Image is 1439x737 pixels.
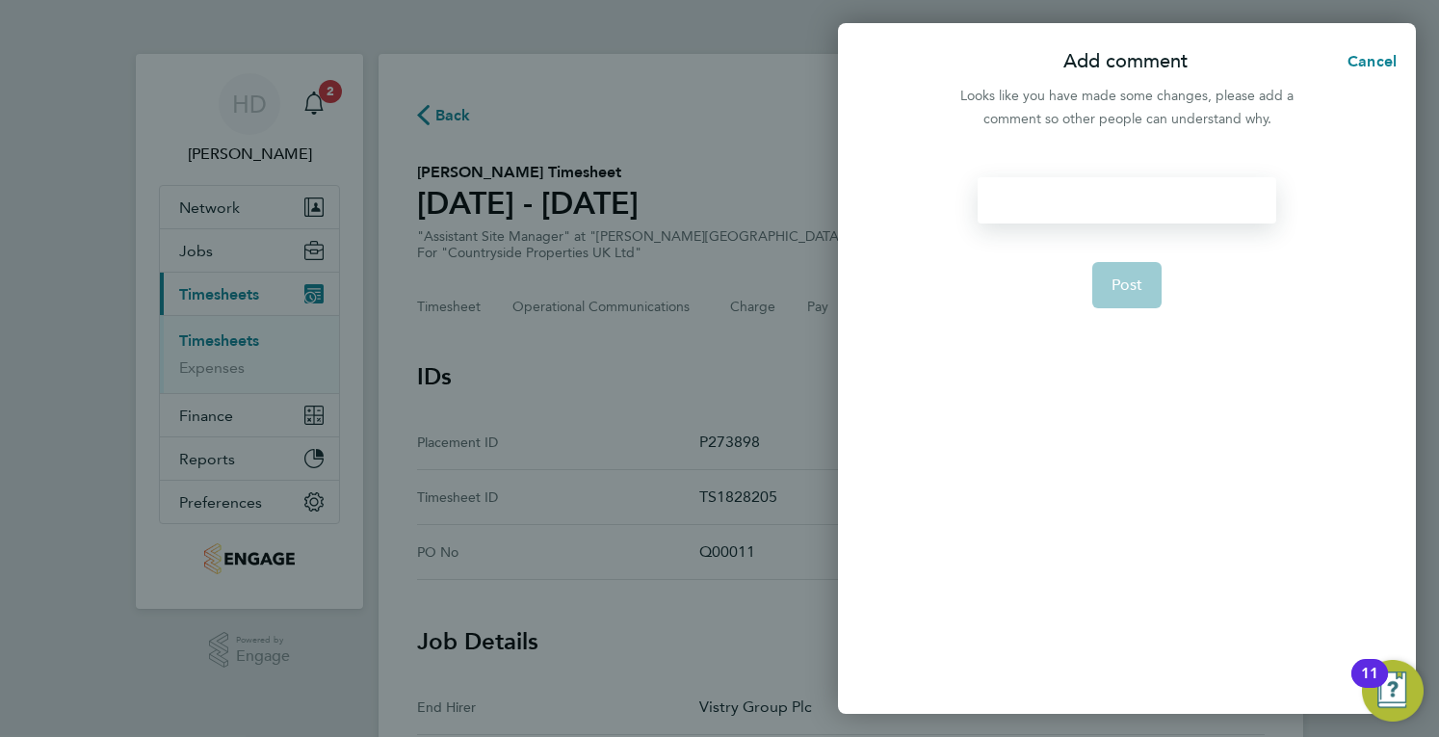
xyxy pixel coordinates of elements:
div: 11 [1361,673,1378,698]
div: Looks like you have made some changes, please add a comment so other people can understand why. [950,85,1304,131]
span: Cancel [1342,52,1397,70]
p: Add comment [1063,48,1188,75]
button: Open Resource Center, 11 new notifications [1362,660,1424,722]
button: Cancel [1317,42,1416,81]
